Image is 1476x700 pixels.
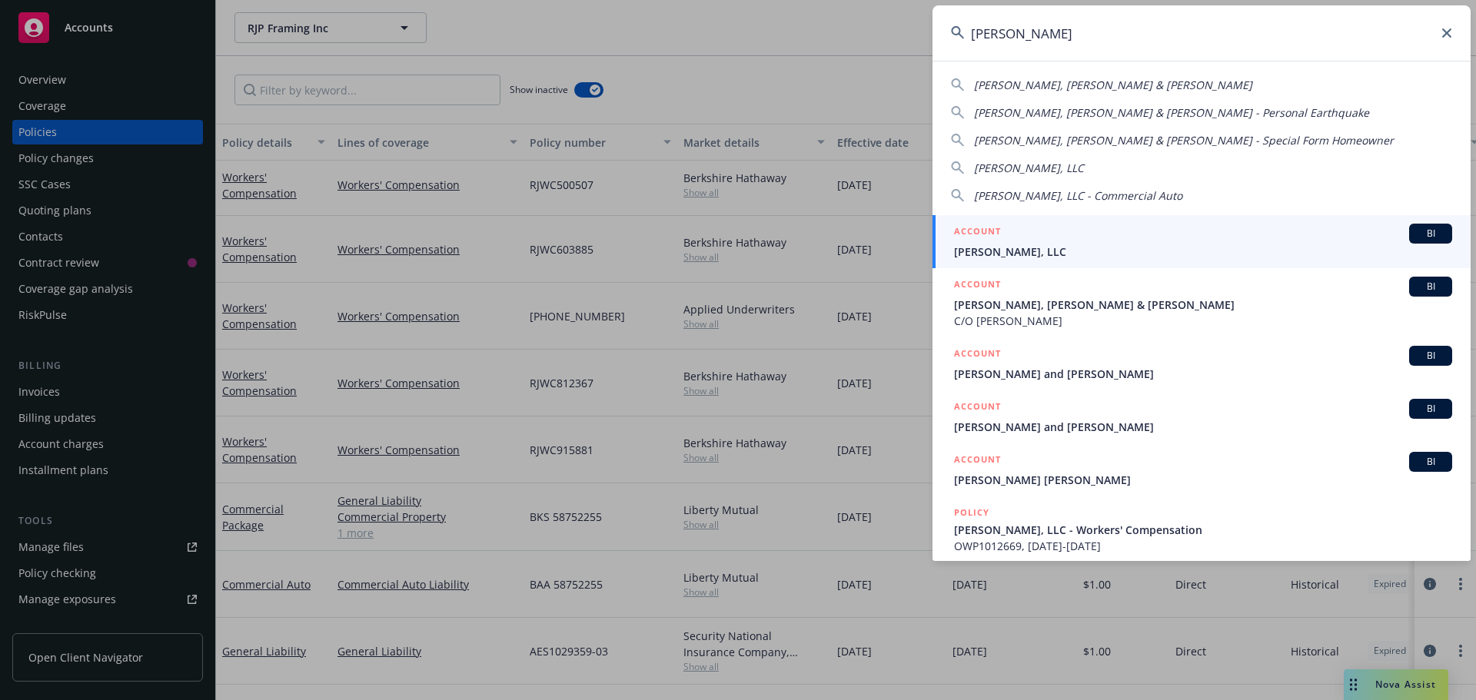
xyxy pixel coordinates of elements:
[1415,402,1446,416] span: BI
[954,313,1452,329] span: C/O [PERSON_NAME]
[1415,280,1446,294] span: BI
[1415,455,1446,469] span: BI
[954,346,1001,364] h5: ACCOUNT
[954,277,1001,295] h5: ACCOUNT
[932,390,1471,443] a: ACCOUNTBI[PERSON_NAME] and [PERSON_NAME]
[974,188,1182,203] span: [PERSON_NAME], LLC - Commercial Auto
[954,399,1001,417] h5: ACCOUNT
[932,268,1471,337] a: ACCOUNTBI[PERSON_NAME], [PERSON_NAME] & [PERSON_NAME]C/O [PERSON_NAME]
[954,419,1452,435] span: [PERSON_NAME] and [PERSON_NAME]
[1415,349,1446,363] span: BI
[932,215,1471,268] a: ACCOUNTBI[PERSON_NAME], LLC
[954,505,989,520] h5: POLICY
[974,105,1369,120] span: [PERSON_NAME], [PERSON_NAME] & [PERSON_NAME] - Personal Earthquake
[954,472,1452,488] span: [PERSON_NAME] [PERSON_NAME]
[974,161,1084,175] span: [PERSON_NAME], LLC
[932,337,1471,390] a: ACCOUNTBI[PERSON_NAME] and [PERSON_NAME]
[954,452,1001,470] h5: ACCOUNT
[954,224,1001,242] h5: ACCOUNT
[954,297,1452,313] span: [PERSON_NAME], [PERSON_NAME] & [PERSON_NAME]
[954,244,1452,260] span: [PERSON_NAME], LLC
[932,496,1471,562] a: POLICY[PERSON_NAME], LLC - Workers' CompensationOWP1012669, [DATE]-[DATE]
[1415,227,1446,241] span: BI
[932,5,1471,61] input: Search...
[974,133,1394,148] span: [PERSON_NAME], [PERSON_NAME] & [PERSON_NAME] - Special Form Homeowner
[954,522,1452,538] span: [PERSON_NAME], LLC - Workers' Compensation
[932,443,1471,496] a: ACCOUNTBI[PERSON_NAME] [PERSON_NAME]
[954,538,1452,554] span: OWP1012669, [DATE]-[DATE]
[974,78,1252,92] span: [PERSON_NAME], [PERSON_NAME] & [PERSON_NAME]
[954,366,1452,382] span: [PERSON_NAME] and [PERSON_NAME]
